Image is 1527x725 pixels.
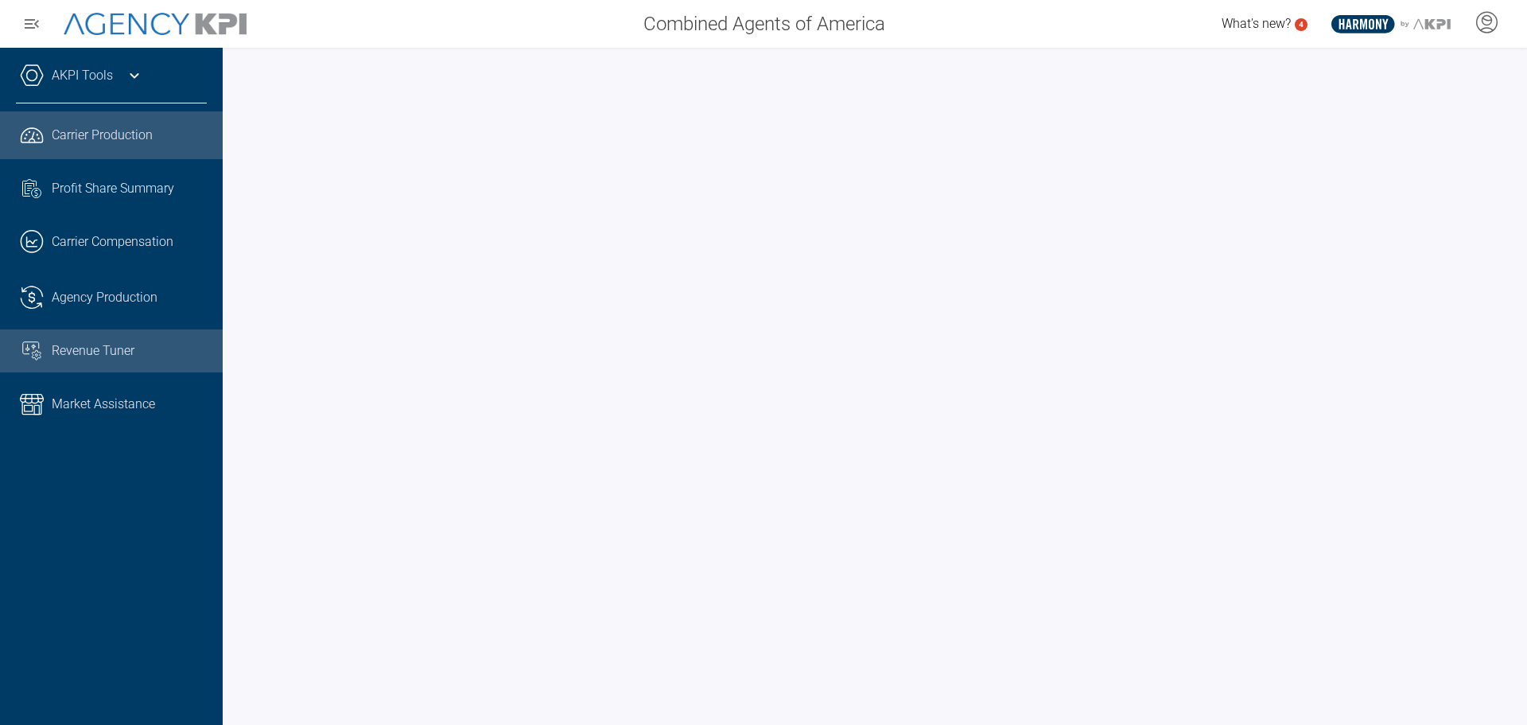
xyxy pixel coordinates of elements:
[52,179,174,198] span: Profit Share Summary
[1222,16,1291,31] span: What's new?
[1295,18,1307,31] a: 4
[52,126,153,145] span: Carrier Production
[52,66,113,85] a: AKPI Tools
[52,232,173,251] span: Carrier Compensation
[52,288,157,307] span: Agency Production
[64,13,247,36] img: AgencyKPI
[52,341,134,361] span: Revenue Tuner
[1299,20,1304,29] text: 4
[643,10,885,38] span: Combined Agents of America
[52,395,155,414] span: Market Assistance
